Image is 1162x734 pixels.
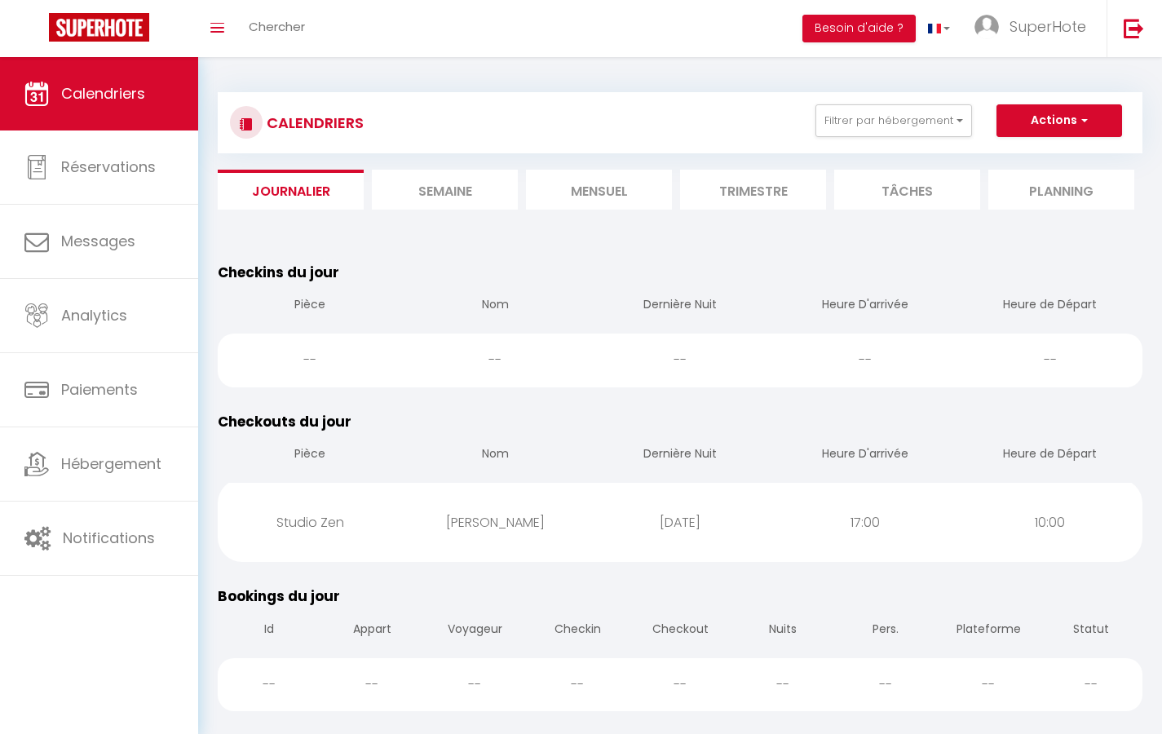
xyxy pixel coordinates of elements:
[937,658,1040,711] div: --
[61,453,161,474] span: Hébergement
[63,528,155,548] span: Notifications
[61,305,127,325] span: Analytics
[526,658,629,711] div: --
[218,658,320,711] div: --
[403,432,588,479] th: Nom
[957,334,1142,387] div: --
[957,283,1142,329] th: Heure de Départ
[423,658,526,711] div: --
[772,432,957,479] th: Heure D'arrivée
[61,231,135,251] span: Messages
[957,432,1142,479] th: Heure de Départ
[61,157,156,177] span: Réservations
[815,104,972,137] button: Filtrer par hébergement
[629,608,731,654] th: Checkout
[403,283,588,329] th: Nom
[218,283,403,329] th: Pièce
[526,608,629,654] th: Checkin
[13,7,62,55] button: Ouvrir le widget de chat LiveChat
[218,334,403,387] div: --
[731,658,834,711] div: --
[772,496,957,549] div: 17:00
[526,170,672,210] li: Mensuel
[996,104,1122,137] button: Actions
[61,83,145,104] span: Calendriers
[937,608,1040,654] th: Plateforme
[403,334,588,387] div: --
[588,283,773,329] th: Dernière Nuit
[629,658,731,711] div: --
[957,496,1142,549] div: 10:00
[1124,18,1144,38] img: logout
[403,496,588,549] div: [PERSON_NAME]
[772,334,957,387] div: --
[320,608,423,654] th: Appart
[802,15,916,42] button: Besoin d'aide ?
[263,104,364,141] h3: CALENDRIERS
[974,15,999,39] img: ...
[588,334,773,387] div: --
[1040,658,1142,711] div: --
[1010,16,1086,37] span: SuperHote
[320,658,423,711] div: --
[218,170,364,210] li: Journalier
[1040,608,1142,654] th: Statut
[588,432,773,479] th: Dernière Nuit
[372,170,518,210] li: Semaine
[218,608,320,654] th: Id
[218,263,339,282] span: Checkins du jour
[834,608,937,654] th: Pers.
[772,283,957,329] th: Heure D'arrivée
[61,379,138,400] span: Paiements
[218,412,351,431] span: Checkouts du jour
[218,496,403,549] div: Studio Zen
[680,170,826,210] li: Trimestre
[423,608,526,654] th: Voyageur
[731,608,834,654] th: Nuits
[218,432,403,479] th: Pièce
[218,586,340,606] span: Bookings du jour
[588,496,773,549] div: [DATE]
[249,18,305,35] span: Chercher
[834,658,937,711] div: --
[988,170,1134,210] li: Planning
[834,170,980,210] li: Tâches
[49,13,149,42] img: Super Booking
